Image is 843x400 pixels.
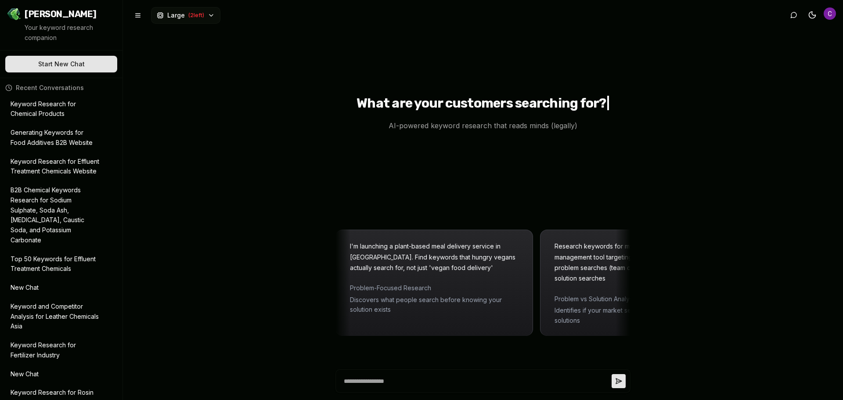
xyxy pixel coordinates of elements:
span: [PERSON_NAME] [25,8,97,20]
p: New Chat [11,283,100,293]
button: Keyword Research for Fertilizer Industry [5,337,117,364]
button: Generating Keywords for Food Additives B2B Website [5,124,117,151]
button: Start New Chat [5,56,117,72]
p: Your keyword research companion [25,23,115,43]
p: AI-powered keyword research that reads minds (legally) [382,120,584,131]
button: Keyword and Competitor Analysis for Leather Chemicals Asia [5,298,117,335]
span: Research keywords for my new SAAS project management tool targeting remote teams. Show me both pr... [558,242,722,282]
button: New Chat [5,366,117,383]
button: B2B Chemical Keywords Research for Sodium Sulphate, Soda Ash, [MEDICAL_DATA], Caustic Soda, and P... [5,182,117,249]
span: | [606,95,609,111]
p: B2B Chemical Keywords Research for Sodium Sulphate, Soda Ash, [MEDICAL_DATA], Caustic Soda, and P... [11,185,100,245]
span: Identifies if your market searches for problems or solutions [558,306,727,325]
p: Keyword Research for Chemical Products [11,99,100,119]
span: Discovers what people search before knowing your solution exists [354,295,522,315]
span: Start New Chat [38,60,85,68]
button: Keyword Research for Chemical Products [5,96,117,123]
span: Large [167,11,185,20]
p: Generating Keywords for Food Additives B2B Website [11,128,100,148]
button: New Chat [5,279,117,296]
p: Keyword and Competitor Analysis for Leather Chemicals Asia [11,302,100,332]
p: Keyword Research for Fertilizer Industry [11,340,100,360]
button: Keyword Research for Effluent Treatment Chemicals Website [5,153,117,180]
span: Problem-Focused Research [354,283,522,293]
span: I'm launching a plant-based meal delivery service in [GEOGRAPHIC_DATA]. Find keywords that hungry... [354,242,519,271]
h1: What are your customers searching for? [357,95,609,113]
button: Top 50 Keywords for Effluent Treatment Chemicals [5,251,117,278]
p: Top 50 Keywords for Effluent Treatment Chemicals [11,254,100,274]
p: Keyword Research for Effluent Treatment Chemicals Website [11,157,100,177]
button: Large(2left) [151,7,220,24]
span: Recent Conversations [16,83,84,92]
button: Open user button [824,7,836,20]
p: New Chat [11,369,100,379]
span: Problem vs Solution Analysis [558,294,727,304]
img: Jello SEO Logo [7,7,21,21]
span: ( 2 left) [188,12,204,19]
img: Chemtrade Asia Administrator [824,7,836,20]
